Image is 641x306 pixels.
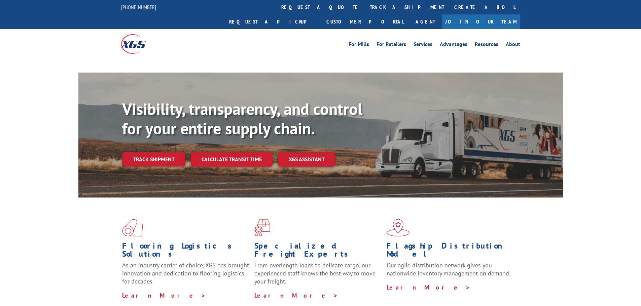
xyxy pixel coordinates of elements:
[122,219,143,236] img: xgs-icon-total-supply-chain-intelligence-red
[254,219,270,236] img: xgs-icon-focused-on-flooring-red
[440,42,467,49] a: Advantages
[122,261,249,285] span: As an industry carrier of choice, XGS has brought innovation and dedication to flooring logistics...
[387,283,470,291] a: Learn More >
[349,42,369,49] a: For Mills
[506,42,520,49] a: About
[191,152,273,167] a: Calculate transit time
[122,242,249,261] h1: Flooring Logistics Solutions
[122,152,185,166] a: Track shipment
[121,4,156,10] a: [PHONE_NUMBER]
[414,42,432,49] a: Services
[278,152,335,167] a: XGS ASSISTANT
[122,98,362,139] b: Visibility, transparency, and control for your entire supply chain.
[409,14,442,29] a: Agent
[224,14,321,29] a: Request a pickup
[254,242,382,261] h1: Specialized Freight Experts
[377,42,406,49] a: For Retailers
[254,261,382,291] p: From overlength loads to delicate cargo, our experienced staff knows the best way to move your fr...
[387,219,410,236] img: xgs-icon-flagship-distribution-model-red
[387,261,510,277] span: Our agile distribution network gives you nationwide inventory management on demand.
[387,242,514,261] h1: Flagship Distribution Model
[122,292,206,299] a: Learn More >
[254,292,338,299] a: Learn More >
[475,42,498,49] a: Resources
[442,14,520,29] a: Join Our Team
[321,14,409,29] a: Customer Portal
